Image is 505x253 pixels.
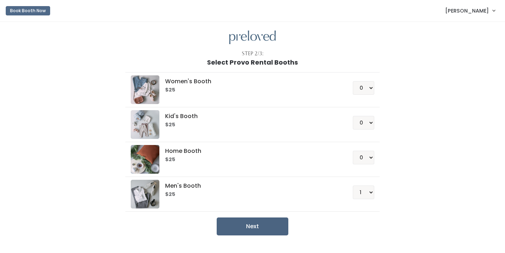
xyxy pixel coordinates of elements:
h6: $25 [165,122,335,128]
h5: Women's Booth [165,78,335,85]
div: Step 2/3: [242,50,264,57]
a: [PERSON_NAME] [438,3,502,18]
a: Book Booth Now [6,3,50,19]
button: Next [217,217,288,235]
h6: $25 [165,87,335,93]
img: preloved logo [131,110,159,139]
h6: $25 [165,192,335,197]
h5: Kid's Booth [165,113,335,120]
img: preloved logo [229,31,276,44]
h1: Select Provo Rental Booths [207,59,298,66]
img: preloved logo [131,145,159,174]
img: preloved logo [131,180,159,209]
button: Book Booth Now [6,6,50,15]
h5: Home Booth [165,148,335,154]
h6: $25 [165,157,335,163]
img: preloved logo [131,75,159,104]
span: [PERSON_NAME] [445,7,489,15]
h5: Men's Booth [165,183,335,189]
